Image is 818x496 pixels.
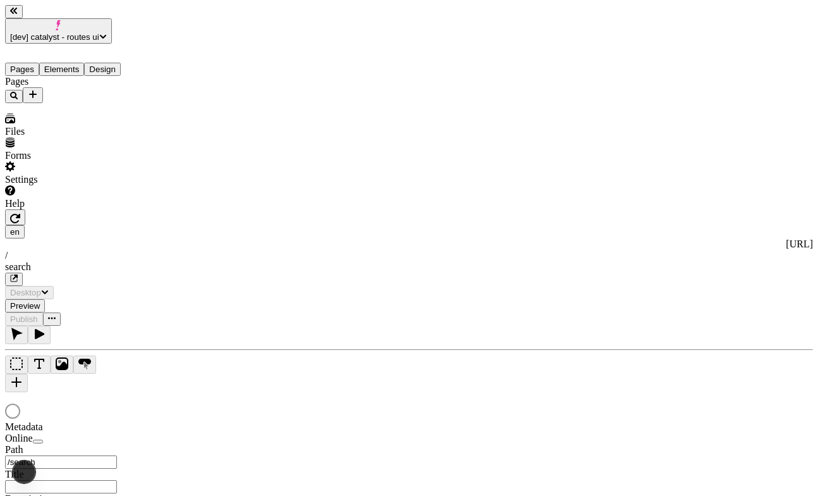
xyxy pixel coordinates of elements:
div: Files [5,126,157,137]
button: [dev] catalyst - routes ui [5,18,112,44]
button: Elements [39,63,85,76]
button: Publish [5,313,43,326]
button: Button [73,356,96,374]
span: [dev] catalyst - routes ui [10,32,99,42]
button: Add new [23,87,43,103]
span: Preview [10,301,40,311]
div: Forms [5,150,157,161]
span: Desktop [10,288,41,297]
div: Metadata [5,421,157,433]
button: Design [84,63,121,76]
span: Publish [10,314,38,324]
div: Settings [5,174,157,185]
div: [URL] [5,239,813,250]
button: Pages [5,63,39,76]
span: Path [5,444,23,455]
div: search [5,261,813,273]
span: en [10,227,20,237]
button: Open locale picker [5,225,25,239]
button: Image [51,356,73,374]
div: Pages [5,76,157,87]
div: Help [5,198,157,209]
span: Title [5,469,24,480]
button: Text [28,356,51,374]
button: Box [5,356,28,374]
div: / [5,250,813,261]
button: Desktop [5,286,54,299]
span: Online [5,433,33,443]
button: Preview [5,299,45,313]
